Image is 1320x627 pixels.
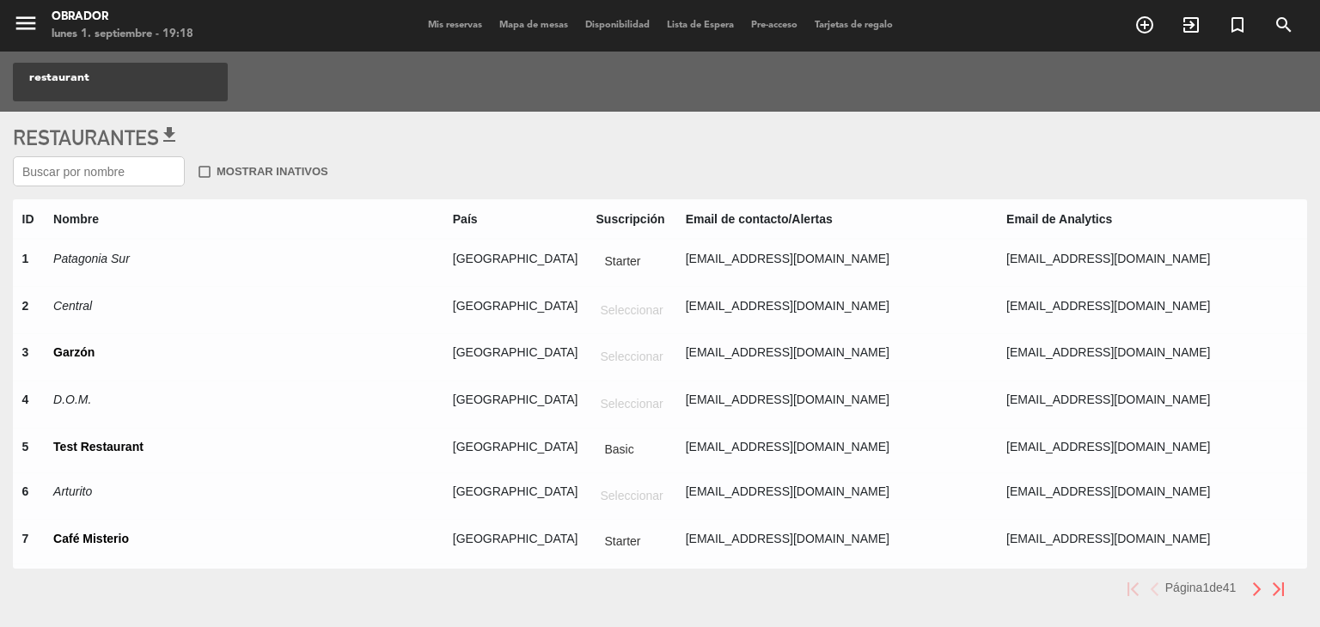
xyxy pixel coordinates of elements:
th: Email de contacto/Alertas [676,200,997,239]
img: last.png [1273,582,1284,596]
span: 1 [1202,581,1209,594]
td: [EMAIL_ADDRESS][DOMAIN_NAME] [998,564,1318,609]
i: add_circle_outline [1134,15,1155,35]
th: País [443,200,587,239]
th: Nombre [45,200,444,239]
td: [GEOGRAPHIC_DATA] [443,333,587,380]
td: [EMAIL_ADDRESS][DOMAIN_NAME] [676,239,997,286]
th: 2 [13,287,45,334]
span: restaurant [29,68,89,88]
td: [EMAIL_ADDRESS][DOMAIN_NAME] [676,333,997,380]
span: Disponibilidad [577,21,658,30]
td: [EMAIL_ADDRESS][DOMAIN_NAME] [998,239,1318,286]
th: Lasai [45,564,444,609]
td: [GEOGRAPHIC_DATA] [443,472,587,520]
th: Arturito [45,472,444,520]
th: D.O.M. [45,380,444,428]
th: 6 [13,472,45,520]
th: 3 [13,333,45,380]
td: [EMAIL_ADDRESS][DOMAIN_NAME] [676,564,997,609]
th: ID [13,200,45,239]
span: get_app [159,125,180,145]
td: [EMAIL_ADDRESS][DOMAIN_NAME] [676,472,997,520]
button: menu [13,10,39,42]
th: Suscripción [587,200,676,239]
th: 7 [13,520,45,564]
div: lunes 1. septiembre - 19:18 [52,26,193,43]
td: [EMAIL_ADDRESS][DOMAIN_NAME] [998,333,1318,380]
td: [EMAIL_ADDRESS][DOMAIN_NAME] [998,428,1318,472]
span: 41 [1223,581,1237,594]
span: Pre-acceso [742,21,806,30]
span: Lista de Espera [658,21,742,30]
i: exit_to_app [1181,15,1201,35]
span: Mapa de mesas [491,21,577,30]
img: next.png [1251,582,1262,596]
td: [GEOGRAPHIC_DATA] [443,239,587,286]
th: 4 [13,380,45,428]
span: Mostrar inativos [217,162,328,180]
pagination-template: Página de [1122,581,1289,594]
th: 8 [13,564,45,609]
td: [GEOGRAPHIC_DATA] [443,287,587,334]
i: menu [13,10,39,36]
th: Email de Analytics [998,200,1318,239]
td: [EMAIL_ADDRESS][DOMAIN_NAME] [676,428,997,472]
span: Mis reservas [419,21,491,30]
th: 5 [13,428,45,472]
img: first.png [1127,582,1139,596]
td: [EMAIL_ADDRESS][DOMAIN_NAME] [676,287,997,334]
td: [GEOGRAPHIC_DATA] [443,428,587,472]
a: Garzón [53,345,95,359]
i: search [1274,15,1294,35]
td: [EMAIL_ADDRESS][DOMAIN_NAME] [998,287,1318,334]
td: [GEOGRAPHIC_DATA] [443,380,587,428]
i: turned_in_not [1227,15,1248,35]
td: [EMAIL_ADDRESS][DOMAIN_NAME] [676,380,997,428]
th: Central [45,287,444,334]
th: 1 [13,239,45,286]
span: check_box_outline_blank [197,164,212,180]
td: [GEOGRAPHIC_DATA] [443,520,587,564]
input: Buscar por nombre [13,156,185,186]
img: prev.png [1149,582,1160,596]
td: [EMAIL_ADDRESS][DOMAIN_NAME] [676,520,997,564]
td: [EMAIL_ADDRESS][DOMAIN_NAME] [998,520,1318,564]
span: Tarjetas de regalo [806,21,901,30]
td: [EMAIL_ADDRESS][DOMAIN_NAME] [998,380,1318,428]
div: Obrador [52,9,193,26]
td: [GEOGRAPHIC_DATA] [443,564,587,609]
a: Test Restaurant [53,440,144,454]
h3: Restaurantes [13,125,1307,150]
a: Café Misterio [53,532,129,545]
td: [EMAIL_ADDRESS][DOMAIN_NAME] [998,472,1318,520]
th: Patagonia Sur [45,239,444,286]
